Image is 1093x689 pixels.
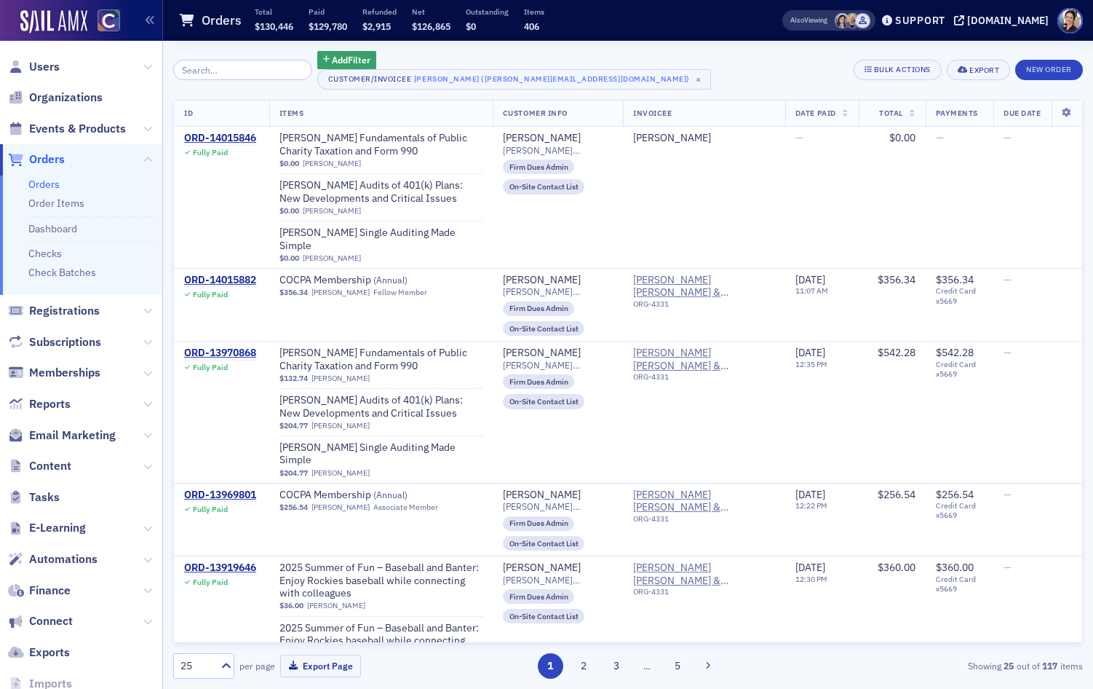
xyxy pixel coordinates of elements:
[936,360,984,379] span: Credit Card x5669
[279,253,299,263] span: $0.00
[279,274,463,287] span: COCPA Membership
[633,562,775,587] span: Kundinger Corder & Montoya PC
[895,14,945,27] div: Support
[279,347,482,372] a: [PERSON_NAME] Fundamentals of Public Charity Taxation and Form 990
[8,458,71,474] a: Content
[1003,346,1011,359] span: —
[503,374,575,389] div: Firm Dues Admin
[633,489,775,514] a: [PERSON_NAME] [PERSON_NAME] & [PERSON_NAME] PC
[503,179,585,194] div: On-Site Contact List
[878,488,915,501] span: $256.54
[1003,273,1011,286] span: —
[303,159,361,168] a: [PERSON_NAME]
[412,7,450,17] p: Net
[28,266,96,279] a: Check Batches
[29,428,116,444] span: Email Marketing
[969,66,999,74] div: Export
[193,148,228,157] div: Fully Paid
[795,346,825,359] span: [DATE]
[309,7,347,17] p: Paid
[1003,488,1011,501] span: —
[466,20,476,32] span: $0
[279,227,482,252] span: Surgent's Single Auditing Made Simple
[503,360,613,371] span: [PERSON_NAME][EMAIL_ADDRESS][DOMAIN_NAME]
[503,321,585,336] div: On-Site Contact List
[279,503,308,512] span: $256.54
[503,286,613,297] span: [PERSON_NAME][EMAIL_ADDRESS][DOMAIN_NAME]
[8,489,60,505] a: Tasks
[29,551,98,567] span: Automations
[29,583,71,599] span: Finance
[373,503,438,512] div: Associate Member
[524,20,539,32] span: 406
[503,108,568,118] span: Customer Info
[936,131,944,144] span: —
[279,441,482,467] span: Surgent's Single Auditing Made Simple
[279,489,463,502] a: COCPA Membership (Annual)
[317,51,377,69] button: AddFilter
[29,489,60,505] span: Tasks
[8,583,71,599] a: Finance
[279,468,308,478] span: $204.77
[503,516,575,531] div: Firm Dues Admin
[1003,108,1041,118] span: Due Date
[503,347,581,360] a: [PERSON_NAME]
[255,20,293,32] span: $130,446
[936,488,974,501] span: $256.54
[8,90,103,106] a: Organizations
[503,160,575,174] div: Firm Dues Admin
[1001,659,1017,672] strong: 25
[193,363,228,372] div: Fully Paid
[633,132,711,145] div: [PERSON_NAME]
[311,421,370,430] a: [PERSON_NAME]
[795,488,825,501] span: [DATE]
[524,7,544,17] p: Items
[279,179,482,205] span: Surgent's Audits of 401(k) Plans: New Developments and Critical Issues
[795,286,828,296] time: 11:07 AM
[633,132,775,145] span: Carole O'Hagan
[202,12,242,29] h1: Orders
[633,562,775,602] span: Kundinger Corder & Montoya PC
[795,131,803,144] span: —
[503,274,581,287] a: [PERSON_NAME]
[29,458,71,474] span: Content
[503,562,581,575] a: [PERSON_NAME]
[279,622,482,661] a: 2025 Summer of Fun – Baseball and Banter: Enjoy Rockies baseball while connecting with colleagues
[854,60,942,80] button: Bulk Actions
[633,274,775,314] span: Kundinger Corder & Montoya PC
[633,372,775,387] div: ORG-4331
[184,347,256,360] div: ORD-13970868
[279,394,482,420] span: Surgent's Audits of 401(k) Plans: New Developments and Critical Issues
[184,274,256,287] a: ORD-14015882
[29,645,70,661] span: Exports
[633,274,775,299] span: Kundinger Corder & Montoya PC
[279,374,308,383] span: $132.74
[279,227,482,252] a: [PERSON_NAME] Single Auditing Made Simple
[279,347,482,372] span: Surgent's Fundamentals of Public Charity Taxation and Form 990
[29,303,100,319] span: Registrations
[967,14,1049,27] div: [DOMAIN_NAME]
[362,7,397,17] p: Refunded
[795,108,836,118] span: Date Paid
[878,273,915,286] span: $356.34
[279,489,463,502] span: COCPA Membership
[279,394,482,420] a: [PERSON_NAME] Audits of 401(k) Plans: New Developments and Critical Issues
[8,428,116,444] a: Email Marketing
[633,347,775,372] a: [PERSON_NAME] [PERSON_NAME] & [PERSON_NAME] PC
[328,74,412,84] div: Customer/Invoicee
[633,514,775,529] div: ORG-4331
[317,69,711,90] button: Customer/Invoicee[PERSON_NAME] ([PERSON_NAME][EMAIL_ADDRESS][DOMAIN_NAME])×
[239,659,275,672] label: per page
[279,562,482,600] span: 2025 Summer of Fun – Baseball and Banter: Enjoy Rockies baseball while connecting with colleagues
[936,561,974,574] span: $360.00
[633,562,775,587] a: [PERSON_NAME] [PERSON_NAME] & [PERSON_NAME] PC
[20,10,87,34] a: SailAMX
[503,609,585,623] div: On-Site Contact List
[571,653,596,679] button: 2
[98,9,120,32] img: SailAMX
[633,489,775,514] span: Kundinger Corder & Montoya PC
[8,365,100,381] a: Memberships
[184,489,256,502] a: ORD-13969801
